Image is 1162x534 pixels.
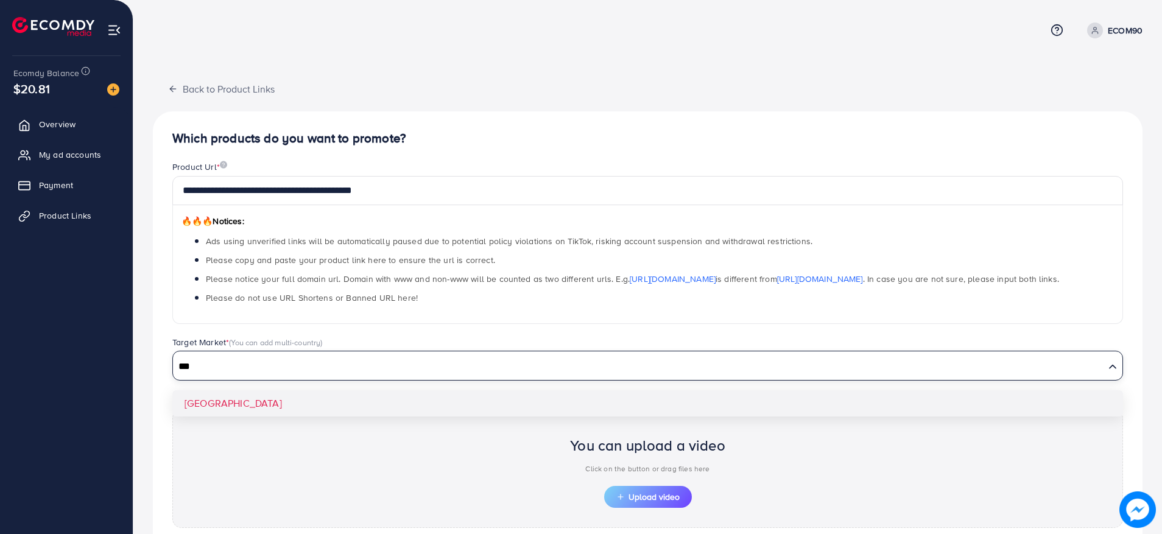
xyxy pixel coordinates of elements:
[181,215,244,227] span: Notices:
[206,273,1059,285] span: Please notice your full domain url. Domain with www and non-www will be counted as two different ...
[777,273,863,285] a: [URL][DOMAIN_NAME]
[9,142,124,167] a: My ad accounts
[12,17,94,36] img: logo
[206,235,812,247] span: Ads using unverified links will be automatically paused due to potential policy violations on Tik...
[604,486,692,508] button: Upload video
[630,273,716,285] a: [URL][DOMAIN_NAME]
[172,161,227,173] label: Product Url
[206,292,418,304] span: Please do not use URL Shortens or Banned URL here!
[39,179,73,191] span: Payment
[172,390,1123,416] li: [GEOGRAPHIC_DATA]
[39,118,76,130] span: Overview
[1082,23,1143,38] a: ECOM90
[172,336,323,348] label: Target Market
[107,83,119,96] img: image
[1120,492,1156,528] img: image
[107,23,121,37] img: menu
[181,215,213,227] span: 🔥🔥🔥
[174,357,1104,376] input: Search for option
[153,76,290,102] button: Back to Product Links
[206,254,495,266] span: Please copy and paste your product link here to ensure the url is correct.
[39,149,101,161] span: My ad accounts
[616,493,680,501] span: Upload video
[570,437,725,454] h2: You can upload a video
[9,112,124,136] a: Overview
[172,351,1123,380] div: Search for option
[229,337,322,348] span: (You can add multi-country)
[172,131,1123,146] h4: Which products do you want to promote?
[9,203,124,228] a: Product Links
[9,173,124,197] a: Payment
[13,80,50,97] span: $20.81
[570,462,725,476] p: Click on the button or drag files here
[13,67,79,79] span: Ecomdy Balance
[220,161,227,169] img: image
[1108,23,1143,38] p: ECOM90
[39,209,91,222] span: Product Links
